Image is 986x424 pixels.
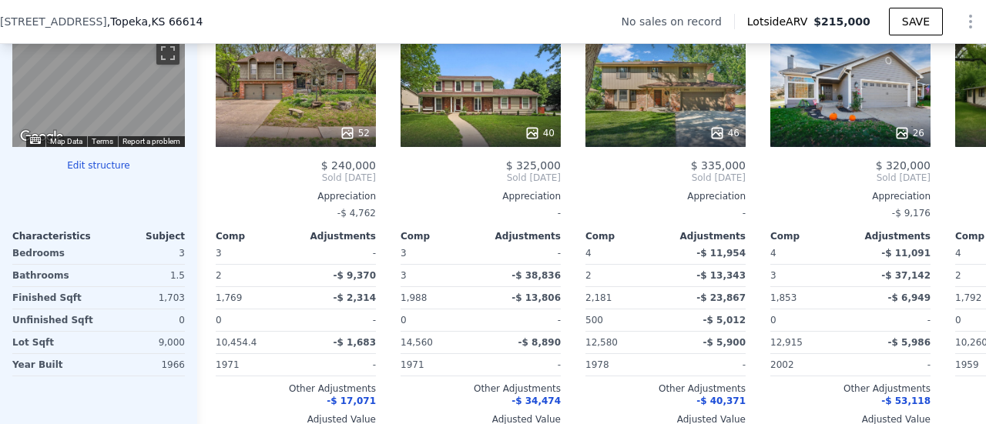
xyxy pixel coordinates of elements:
div: Appreciation [585,190,746,202]
span: $215,000 [813,15,870,28]
div: Adjustments [296,230,376,242]
div: 1966 [102,354,185,376]
div: 9,000 [102,332,185,353]
div: - [585,202,746,224]
div: Bathrooms [12,265,96,286]
div: Other Adjustments [585,382,746,395]
span: -$ 11,091 [881,248,931,259]
span: 0 [770,315,776,326]
button: SAVE [889,8,943,35]
span: 4 [770,248,776,259]
span: -$ 5,900 [703,337,746,348]
span: Sold [DATE] [216,172,376,184]
span: -$ 2,314 [334,292,376,303]
div: Comp [216,230,296,242]
span: -$ 17,071 [327,396,376,406]
div: 0 [102,309,185,331]
img: Google [16,127,67,147]
div: 52 [340,125,370,141]
span: 1,792 [955,292,981,303]
span: -$ 11,954 [696,248,746,259]
div: Comp [401,230,481,242]
a: Terms [92,137,113,145]
div: Bedrooms [12,242,96,264]
div: - [299,242,376,264]
div: Street View [12,36,185,147]
span: , KS 66614 [148,15,203,28]
div: 1971 [216,354,293,376]
span: -$ 9,176 [892,208,931,219]
div: Adjustments [481,230,561,242]
span: 1,769 [216,292,242,303]
span: -$ 13,343 [696,270,746,281]
span: Sold [DATE] [401,172,561,184]
div: 46 [709,125,739,141]
span: -$ 37,142 [881,270,931,281]
div: 40 [525,125,555,141]
button: Toggle fullscreen view [156,42,179,65]
div: Appreciation [770,190,931,202]
div: Finished Sqft [12,287,96,309]
div: - [484,242,561,264]
button: Map Data [50,136,82,147]
span: 2,181 [585,292,612,303]
span: -$ 23,867 [696,292,746,303]
div: - [299,309,376,331]
div: - [484,309,561,331]
span: -$ 38,836 [511,270,561,281]
span: 12,580 [585,337,618,348]
div: - [299,354,376,376]
span: -$ 40,371 [696,396,746,406]
div: Other Adjustments [401,382,561,395]
div: - [484,354,561,376]
button: Keyboard shortcuts [30,137,41,144]
div: Subject [99,230,185,242]
span: 0 [955,315,961,326]
span: 3 [216,248,222,259]
div: 1971 [401,354,478,376]
span: Lotside ARV [747,14,813,29]
span: Sold [DATE] [585,172,746,184]
span: -$ 34,474 [511,396,561,406]
div: 3 [102,242,185,264]
span: 4 [585,248,592,259]
span: 1,853 [770,292,797,303]
span: , Topeka [107,14,203,29]
span: -$ 5,986 [888,337,931,348]
div: Adjustments [666,230,746,242]
div: Year Built [12,354,96,376]
span: -$ 53,118 [881,396,931,406]
div: 26 [894,125,924,141]
span: -$ 8,890 [518,337,561,348]
span: -$ 9,370 [334,270,376,281]
div: Other Adjustments [770,382,931,395]
div: Map [12,36,185,147]
div: 1,703 [102,287,185,309]
div: Comp [770,230,850,242]
div: Appreciation [216,190,376,202]
a: Open this area in Google Maps (opens a new window) [16,127,67,147]
span: $ 320,000 [876,159,931,172]
span: -$ 1,683 [334,337,376,348]
div: 3 [770,265,847,286]
span: 12,915 [770,337,803,348]
div: - [401,202,561,224]
span: -$ 4,762 [337,208,376,219]
span: -$ 5,012 [703,315,746,326]
div: Lot Sqft [12,332,96,353]
span: $ 325,000 [506,159,561,172]
div: 1978 [585,354,662,376]
div: - [854,354,931,376]
div: - [854,309,931,331]
span: 0 [216,315,222,326]
div: 2002 [770,354,847,376]
span: $ 335,000 [691,159,746,172]
span: -$ 13,806 [511,292,561,303]
div: Other Adjustments [216,382,376,395]
span: -$ 6,949 [888,292,931,303]
div: Adjustments [850,230,931,242]
div: 3 [401,265,478,286]
div: Appreciation [401,190,561,202]
div: 2 [216,265,293,286]
div: 1.5 [102,265,185,286]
